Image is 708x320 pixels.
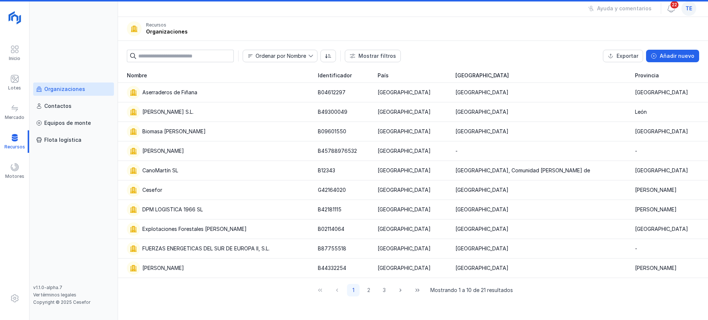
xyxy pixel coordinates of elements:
[378,284,391,296] button: Page 3
[455,225,509,233] div: [GEOGRAPHIC_DATA]
[378,72,389,79] span: País
[603,50,643,62] button: Exportar
[410,284,424,296] button: Last Page
[347,284,360,296] button: Page 1
[597,5,652,12] div: Ayuda y comentarios
[686,5,692,12] span: te
[378,108,431,116] div: [GEOGRAPHIC_DATA]
[635,128,688,135] div: [GEOGRAPHIC_DATA]
[318,72,352,79] span: Identificador
[660,52,694,60] div: Añadir nuevo
[142,186,162,194] div: Cesefor
[378,206,431,213] div: [GEOGRAPHIC_DATA]
[635,108,647,116] div: León
[378,245,431,252] div: [GEOGRAPHIC_DATA]
[44,102,72,110] div: Contactos
[318,167,335,174] div: B12343
[378,128,431,135] div: [GEOGRAPHIC_DATA]
[455,147,458,155] div: -
[378,264,431,272] div: [GEOGRAPHIC_DATA]
[455,89,509,96] div: [GEOGRAPHIC_DATA]
[33,116,114,130] a: Equipos de monte
[455,108,509,116] div: [GEOGRAPHIC_DATA]
[393,284,407,296] button: Next Page
[635,89,688,96] div: [GEOGRAPHIC_DATA]
[345,50,401,62] button: Mostrar filtros
[635,72,659,79] span: Provincia
[44,136,81,144] div: Flota logística
[617,52,638,60] div: Exportar
[142,167,178,174] div: CanoMartín SL
[455,264,509,272] div: [GEOGRAPHIC_DATA]
[378,186,431,194] div: [GEOGRAPHIC_DATA]
[243,50,308,62] span: Nombre
[635,264,677,272] div: [PERSON_NAME]
[33,82,114,96] a: Organizaciones
[142,89,197,96] div: Aserraderos de Fiñana
[318,206,341,213] div: B42181115
[318,108,347,116] div: B49300049
[635,206,677,213] div: [PERSON_NAME]
[635,147,637,155] div: -
[318,225,344,233] div: B02114064
[646,50,699,62] button: Añadir nuevo
[430,286,513,294] span: Mostrando 1 a 10 de 21 resultados
[455,128,509,135] div: [GEOGRAPHIC_DATA]
[33,99,114,113] a: Contactos
[5,115,24,120] div: Mercado
[455,186,509,194] div: [GEOGRAPHIC_DATA]
[142,206,203,213] div: DPM LOGISTICA 1966 SL
[8,85,21,91] div: Lotes
[142,147,184,155] div: [PERSON_NAME]
[362,284,375,296] button: Page 2
[455,167,590,174] div: [GEOGRAPHIC_DATA], Comunidad [PERSON_NAME] de
[33,285,114,291] div: v1.1.0-alpha.7
[142,245,270,252] div: FUERZAS ENERGETICAS DEL SUR DE EUROPA II, S.L.
[33,299,114,305] div: Copyright © 2025 Cesefor
[455,245,509,252] div: [GEOGRAPHIC_DATA]
[33,133,114,147] a: Flota logística
[635,245,637,252] div: -
[318,186,346,194] div: G42164020
[358,52,396,60] div: Mostrar filtros
[670,0,679,9] span: 22
[378,89,431,96] div: [GEOGRAPHIC_DATA]
[318,245,346,252] div: B87755518
[44,119,91,127] div: Equipos de monte
[455,206,509,213] div: [GEOGRAPHIC_DATA]
[378,225,431,233] div: [GEOGRAPHIC_DATA]
[378,167,431,174] div: [GEOGRAPHIC_DATA]
[33,292,76,298] a: Ver términos legales
[146,28,188,35] div: Organizaciones
[318,264,346,272] div: B44332254
[455,72,509,79] span: [GEOGRAPHIC_DATA]
[635,186,677,194] div: [PERSON_NAME]
[318,147,357,155] div: B45788976532
[5,173,24,179] div: Motores
[378,147,431,155] div: [GEOGRAPHIC_DATA]
[635,167,688,174] div: [GEOGRAPHIC_DATA]
[6,8,24,27] img: logoRight.svg
[635,225,688,233] div: [GEOGRAPHIC_DATA]
[127,72,147,79] span: Nombre
[318,89,346,96] div: B04612297
[142,128,206,135] div: Biomasa [PERSON_NAME]
[146,22,166,28] div: Recursos
[583,2,656,15] button: Ayuda y comentarios
[44,85,85,93] div: Organizaciones
[142,264,184,272] div: [PERSON_NAME]
[142,108,194,116] div: [PERSON_NAME] S.L.
[318,128,346,135] div: B09601550
[9,56,20,61] div: Inicio
[142,225,247,233] div: Explotaciones Forestales [PERSON_NAME]
[256,53,306,59] div: Ordenar por Nombre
